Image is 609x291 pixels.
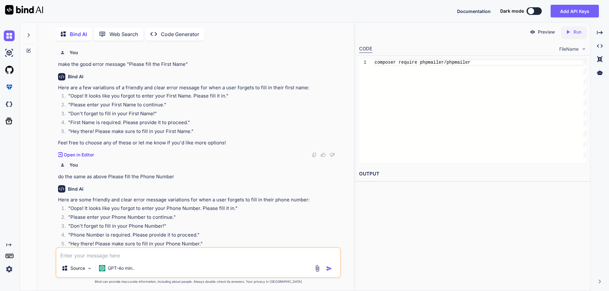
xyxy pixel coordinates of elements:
p: GPT-4o min.. [108,265,135,271]
img: icon [326,265,332,272]
span: FileName [559,46,579,52]
li: "Don't forget to fill in your Phone Number!" [63,223,340,231]
li: "Hey there! Please make sure to fill in your First Name." [63,128,340,137]
img: attachment [314,265,321,272]
span: Documentation [457,9,491,14]
li: "Phone Number is required. Please provide it to proceed." [63,231,340,240]
p: Here are a few variations of a friendly and clear error message for when a user forgets to fill i... [58,84,340,92]
img: copy [312,152,317,157]
img: dislike [330,152,335,157]
img: settings [4,264,15,275]
p: Here are some friendly and clear error message variations for when a user forgets to fill in thei... [58,196,340,204]
img: Bind AI [5,5,43,15]
img: githubLight [4,65,15,75]
p: Source [70,265,85,271]
p: Web Search [109,30,138,38]
span: composer require phpmailer/phpmailer [375,60,470,65]
button: Add API Keys [551,5,599,17]
img: chevron down [581,46,586,52]
img: preview [530,29,535,35]
li: "Oops! It looks like you forgot to enter your First Name. Please fill it in." [63,92,340,101]
h2: OUTPUT [355,167,590,181]
p: Bind AI [70,30,87,38]
li: "First Name is required. Please provide it to proceed." [63,119,340,128]
h6: You [69,162,78,168]
img: GPT-4o mini [99,265,105,271]
p: do the same as above Please fill the Phone Number [58,173,340,180]
p: Bind can provide inaccurate information, including about people. Always double-check its answers.... [56,279,341,284]
button: Documentation [457,8,491,15]
p: Code Generator [161,30,199,38]
div: CODE [359,45,372,53]
li: "Don't forget to fill in your First Name!" [63,110,340,119]
img: darkCloudIdeIcon [4,99,15,110]
p: Preview [538,29,555,35]
div: 1 [359,60,366,66]
li: "Please enter your Phone Number to continue." [63,214,340,223]
h6: Bind AI [68,186,83,192]
span: Dark mode [500,8,524,14]
h6: Bind AI [68,73,83,80]
p: Run [573,29,581,35]
img: ai-studio [4,47,15,58]
img: chat [4,30,15,41]
img: like [321,152,326,157]
p: Open in Editor [64,152,94,158]
p: Feel free to choose any of these or let me know if you'd like more options! [58,139,340,147]
li: "Oops! It looks like you forgot to enter your Phone Number. Please fill it in." [63,205,340,214]
img: premium [4,82,15,92]
p: make the good error message "Please fill the First Name" [58,61,340,68]
li: "Hey there! Please make sure to fill in your Phone Number." [63,240,340,249]
h6: You [69,49,78,56]
img: Pick Models [87,266,92,271]
li: "Please enter your First Name to continue." [63,101,340,110]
